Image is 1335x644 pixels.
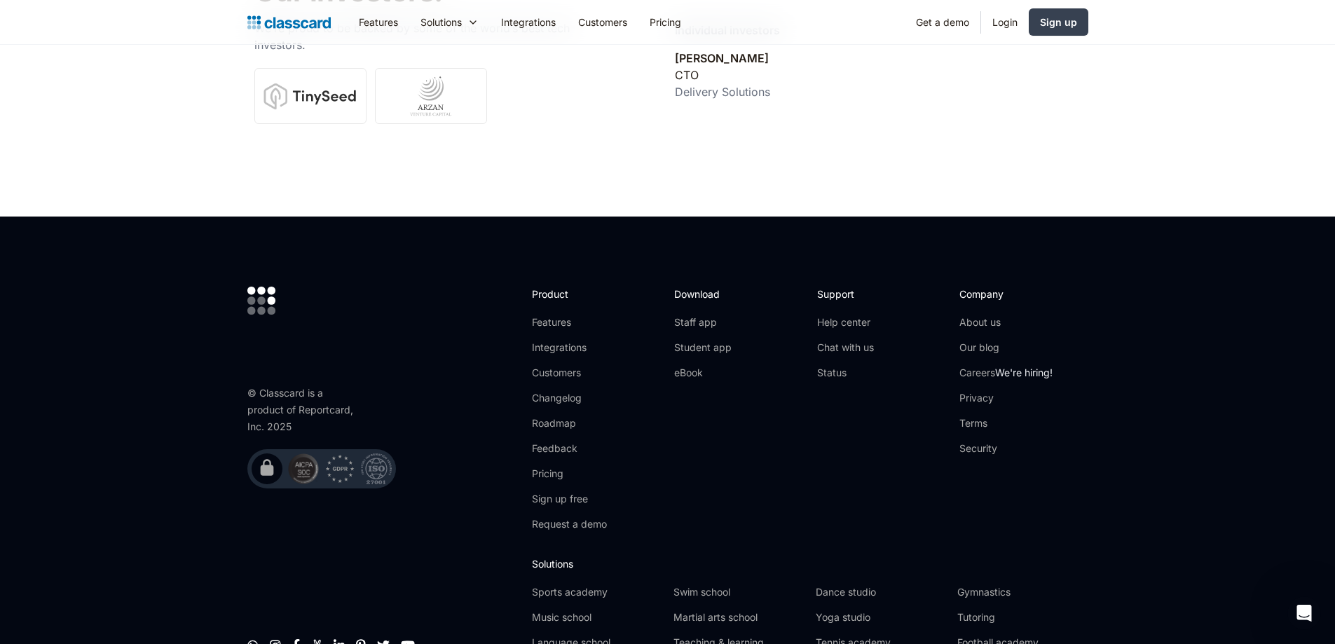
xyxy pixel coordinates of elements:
a: Dance studio [816,585,946,599]
img: Profile image for Jenita [40,8,62,30]
a: Security [959,441,1053,455]
a: Customers [532,366,607,380]
a: Sports academy [532,585,662,599]
h1: Classcard [107,7,160,18]
a: Martial arts school [673,610,804,624]
p: Under 2 minutes [118,18,195,32]
a: Terms [959,416,1053,430]
a: Status [817,366,874,380]
div: Sign up [1040,15,1077,29]
a: eBook [674,366,732,380]
a: Yoga studio [816,610,946,624]
h2: Solutions [532,556,1088,571]
a: Help center [817,315,874,329]
h2: Product [532,287,607,301]
a: [PERSON_NAME] [675,51,769,65]
h2: Company [959,287,1053,301]
div: Solutions [409,6,490,38]
a: Features [348,6,409,38]
h2: Support [817,287,874,301]
a: Customers [567,6,638,38]
a: Chat with us [817,341,874,355]
button: go back [9,6,36,32]
a: Staff app [674,315,732,329]
a: Privacy [959,391,1053,405]
a: Integrations [490,6,567,38]
a: Music school [532,610,662,624]
div: © Classcard is a product of Reportcard, Inc. 2025 [247,385,360,435]
a: Get a demo [905,6,980,38]
button: Emoji picker [215,459,226,470]
a: CareersWe're hiring! [959,366,1053,380]
a: Features [532,315,607,329]
a: Feedback [532,441,607,455]
div: Profile image for Nitin [60,8,82,30]
a: Swim school [673,585,804,599]
a: Our blog [959,341,1053,355]
a: Student app [674,341,732,355]
a: Gymnastics [957,585,1088,599]
a: Sign up [1029,8,1088,36]
a: Login [981,6,1029,38]
img: Profile image for Anuj [79,8,102,30]
iframe: Intercom live chat [1287,596,1321,630]
a: Sign up free [532,492,607,506]
textarea: Message… [15,418,266,442]
a: Pricing [638,6,692,38]
div: Close [246,6,271,31]
a: Changelog [532,391,607,405]
div: Delivery Solutions [675,83,770,100]
a: Tutoring [957,610,1088,624]
div: Solutions [420,15,462,29]
button: Send a message… [238,453,260,476]
h2: Download [674,287,732,301]
input: Your email [23,382,257,418]
a: Pricing [532,467,607,481]
div: CTO [675,67,699,83]
a: Request a demo [532,517,607,531]
a: home [247,13,331,32]
button: Home [219,6,246,32]
span: We're hiring! [995,366,1053,378]
a: Integrations [532,341,607,355]
a: Roadmap [532,416,607,430]
a: About us [959,315,1053,329]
